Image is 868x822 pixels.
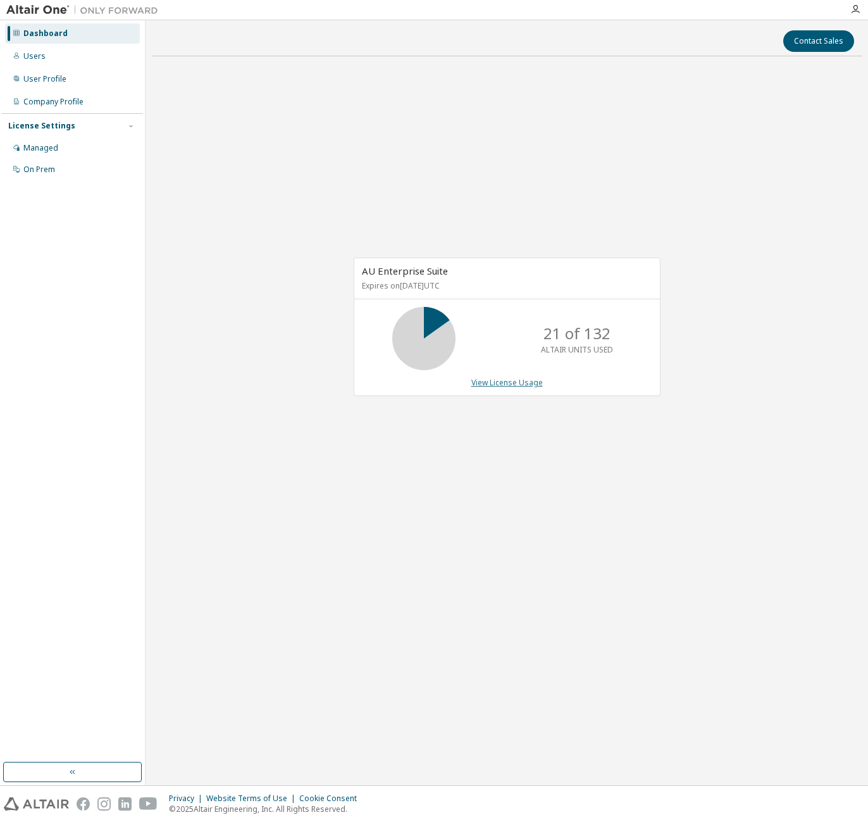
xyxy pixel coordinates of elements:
[23,51,46,61] div: Users
[783,30,854,52] button: Contact Sales
[362,265,448,277] span: AU Enterprise Suite
[169,794,206,804] div: Privacy
[543,323,611,344] p: 21 of 132
[8,121,75,131] div: License Settings
[299,794,364,804] div: Cookie Consent
[139,797,158,811] img: youtube.svg
[23,143,58,153] div: Managed
[23,165,55,175] div: On Prem
[118,797,132,811] img: linkedin.svg
[6,4,164,16] img: Altair One
[541,344,613,355] p: ALTAIR UNITS USED
[23,97,84,107] div: Company Profile
[206,794,299,804] div: Website Terms of Use
[169,804,364,814] p: © 2025 Altair Engineering, Inc. All Rights Reserved.
[4,797,69,811] img: altair_logo.svg
[362,280,649,291] p: Expires on [DATE] UTC
[23,74,66,84] div: User Profile
[471,377,543,388] a: View License Usage
[77,797,90,811] img: facebook.svg
[23,28,68,39] div: Dashboard
[97,797,111,811] img: instagram.svg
